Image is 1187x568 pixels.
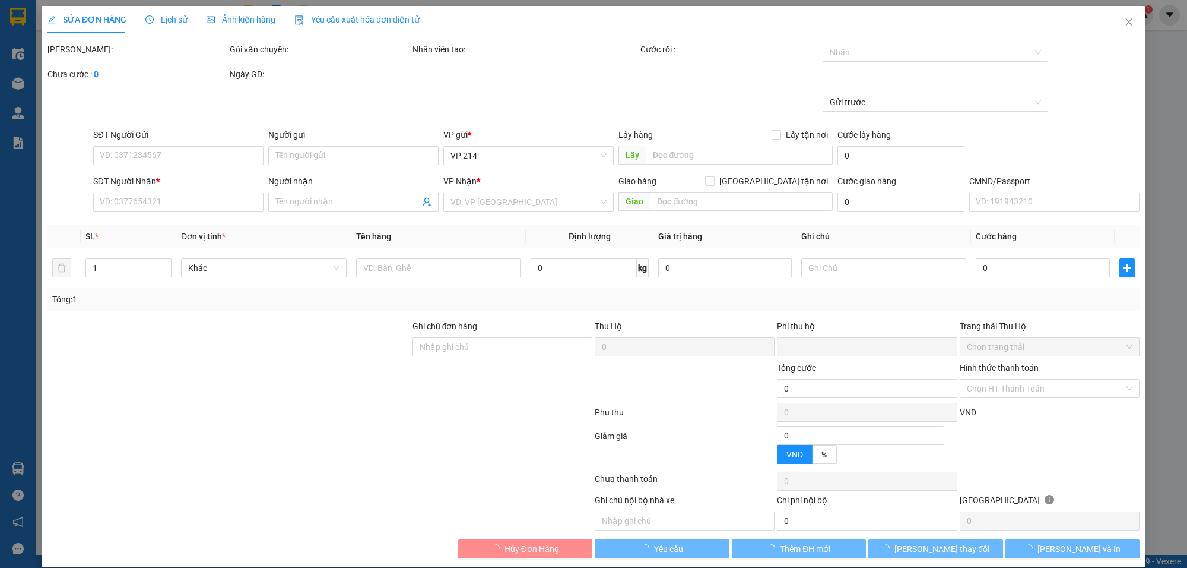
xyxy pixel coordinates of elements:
[837,176,896,186] label: Cước giao hàng
[1037,542,1121,556] span: [PERSON_NAME] và In
[618,130,653,140] span: Lấy hàng
[412,321,478,331] label: Ghi chú đơn hàng
[268,175,439,188] div: Người nhận
[491,544,504,553] span: loading
[654,542,683,556] span: Yêu cầu
[93,128,264,141] div: SĐT Người Gửi
[47,15,126,24] span: SỬA ĐƠN HÀNG
[595,512,775,531] input: Nhập ghi chú
[1112,6,1145,39] button: Close
[443,176,477,186] span: VP Nhận
[967,338,1132,356] span: Chọn trạng thái
[443,128,614,141] div: VP gửi
[188,259,339,277] span: Khác
[732,539,867,558] button: Thêm ĐH mới
[894,542,989,556] span: [PERSON_NAME] thay đổi
[801,258,967,277] input: Ghi Chú
[595,539,729,558] button: Yêu cầu
[145,15,154,24] span: clock-circle
[207,15,215,24] span: picture
[458,539,593,558] button: Hủy Đơn Hàng
[47,15,56,24] span: edit
[230,68,410,81] div: Ngày GD:
[47,68,227,81] div: Chưa cước :
[268,128,439,141] div: Người gửi
[85,232,95,241] span: SL
[593,430,776,469] div: Giảm giá
[960,408,976,417] span: VND
[618,146,646,165] span: Lấy
[1024,544,1037,553] span: loading
[145,15,188,24] span: Lịch sử
[1120,263,1134,273] span: plus
[569,232,611,241] span: Định lượng
[618,192,650,211] span: Giao
[650,192,833,211] input: Dọc đường
[1005,539,1140,558] button: [PERSON_NAME] và In
[595,321,622,331] span: Thu Hộ
[47,43,227,56] div: [PERSON_NAME]:
[618,176,656,186] span: Giao hàng
[595,494,775,512] div: Ghi chú nội bộ nhà xe
[960,494,1140,512] div: [GEOGRAPHIC_DATA]
[646,146,833,165] input: Dọc đường
[767,544,780,553] span: loading
[868,539,1003,558] button: [PERSON_NAME] thay đổi
[1124,17,1134,27] span: close
[1045,495,1054,504] span: info-circle
[94,70,99,79] b: 0
[356,232,391,241] span: Tên hàng
[640,43,820,56] div: Cước rồi :
[593,406,776,427] div: Phụ thu
[786,450,803,459] span: VND
[52,258,71,277] button: delete
[637,258,649,277] span: kg
[960,363,1039,373] label: Hình thức thanh toán
[777,494,957,512] div: Chi phí nội bộ
[976,232,1017,241] span: Cước hàng
[422,197,431,207] span: user-add
[641,544,654,553] span: loading
[450,147,607,165] span: VP 214
[780,542,830,556] span: Thêm ĐH mới
[777,363,816,373] span: Tổng cước
[881,544,894,553] span: loading
[715,175,833,188] span: [GEOGRAPHIC_DATA] tận nơi
[294,15,420,24] span: Yêu cầu xuất hóa đơn điện tử
[412,337,592,356] input: Ghi chú đơn hàng
[230,43,410,56] div: Gói vận chuyển:
[781,128,833,141] span: Lấy tận nơi
[504,542,559,556] span: Hủy Đơn Hàng
[837,193,964,212] input: Cước giao hàng
[93,175,264,188] div: SĐT Người Nhận
[837,130,891,140] label: Cước lấy hàng
[777,320,957,337] div: Phí thu hộ
[181,232,226,241] span: Đơn vị tính
[412,43,638,56] div: Nhân viên tạo:
[969,175,1140,188] div: CMND/Passport
[593,472,776,493] div: Chưa thanh toán
[52,293,458,306] div: Tổng: 1
[1119,258,1135,277] button: plus
[658,232,702,241] span: Giá trị hàng
[960,320,1140,333] div: Trạng thái Thu Hộ
[207,15,275,24] span: Ảnh kiện hàng
[830,93,1041,111] span: Gửi trước
[821,450,827,459] span: %
[837,146,964,165] input: Cước lấy hàng
[796,225,972,248] th: Ghi chú
[356,258,522,277] input: VD: Bàn, Ghế
[294,15,304,25] img: icon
